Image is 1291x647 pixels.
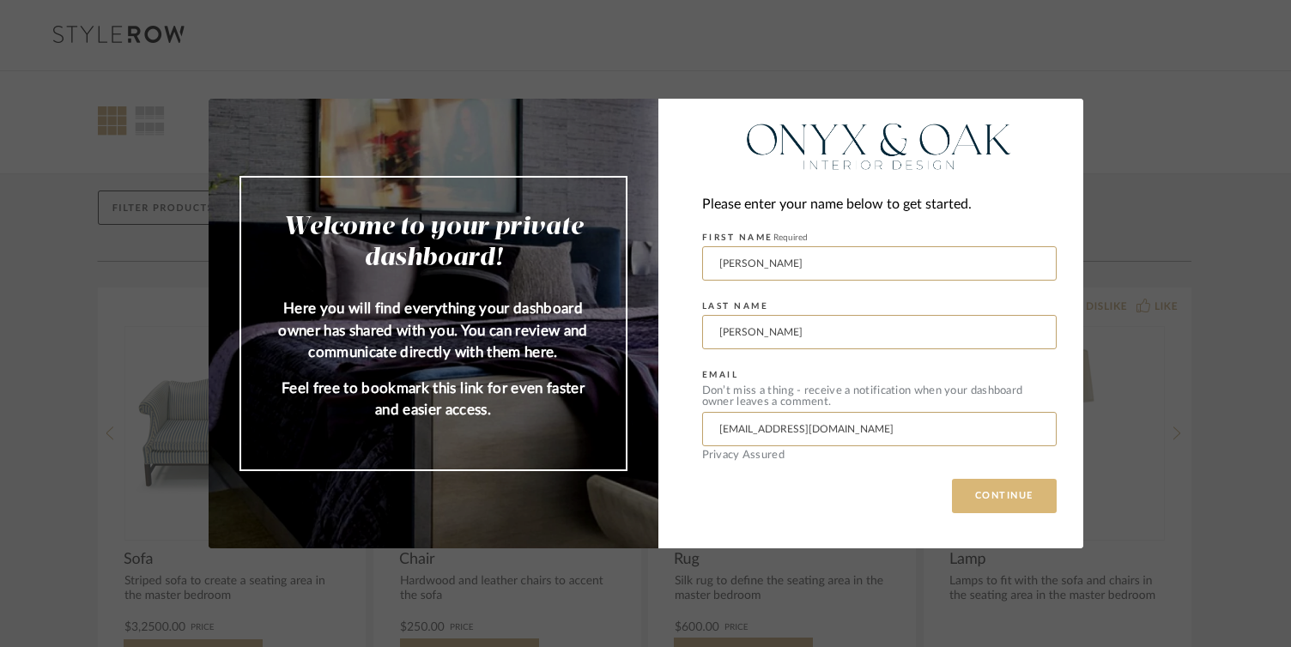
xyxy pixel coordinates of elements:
[952,479,1057,513] button: CONTINUE
[276,298,591,364] p: Here you will find everything your dashboard owner has shared with you. You can review and commun...
[702,412,1057,446] input: Enter Email
[276,212,591,274] h2: Welcome to your private dashboard!
[702,450,1057,461] div: Privacy Assured
[702,233,808,243] label: FIRST NAME
[702,315,1057,349] input: Enter Last Name
[702,370,739,380] label: EMAIL
[702,246,1057,281] input: Enter First Name
[276,378,591,421] p: Feel free to bookmark this link for even faster and easier access.
[702,301,769,311] label: LAST NAME
[702,193,1057,216] div: Please enter your name below to get started.
[773,233,808,242] span: Required
[702,385,1057,408] div: Don’t miss a thing - receive a notification when your dashboard owner leaves a comment.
